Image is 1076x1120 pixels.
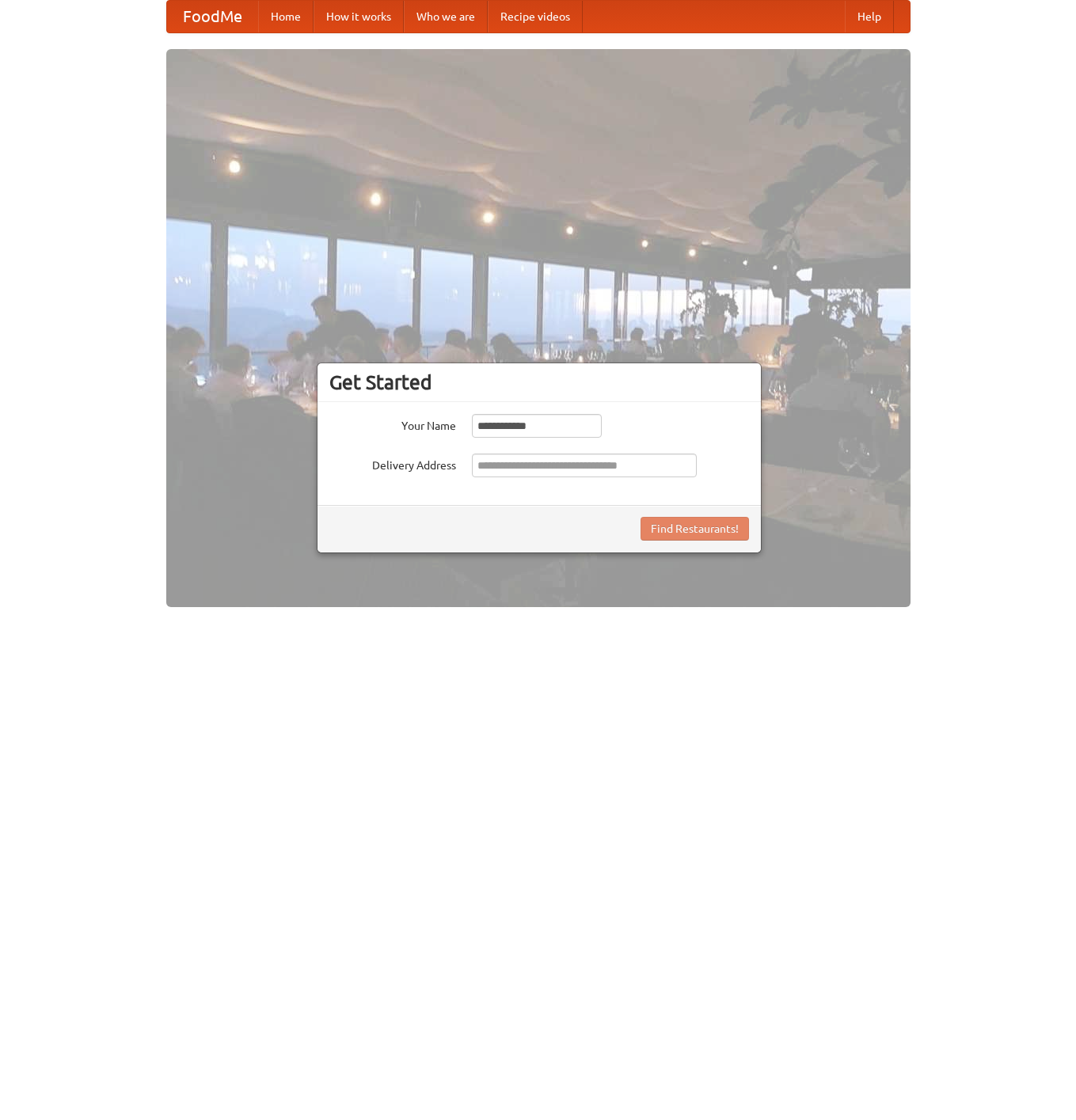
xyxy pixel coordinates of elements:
[329,414,456,434] label: Your Name
[258,1,314,32] a: Home
[167,1,258,32] a: FoodMe
[488,1,583,32] a: Recipe videos
[314,1,404,32] a: How it works
[329,370,749,394] h3: Get Started
[404,1,488,32] a: Who we are
[641,517,749,541] button: Find Restaurants!
[329,454,456,473] label: Delivery Address
[845,1,894,32] a: Help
